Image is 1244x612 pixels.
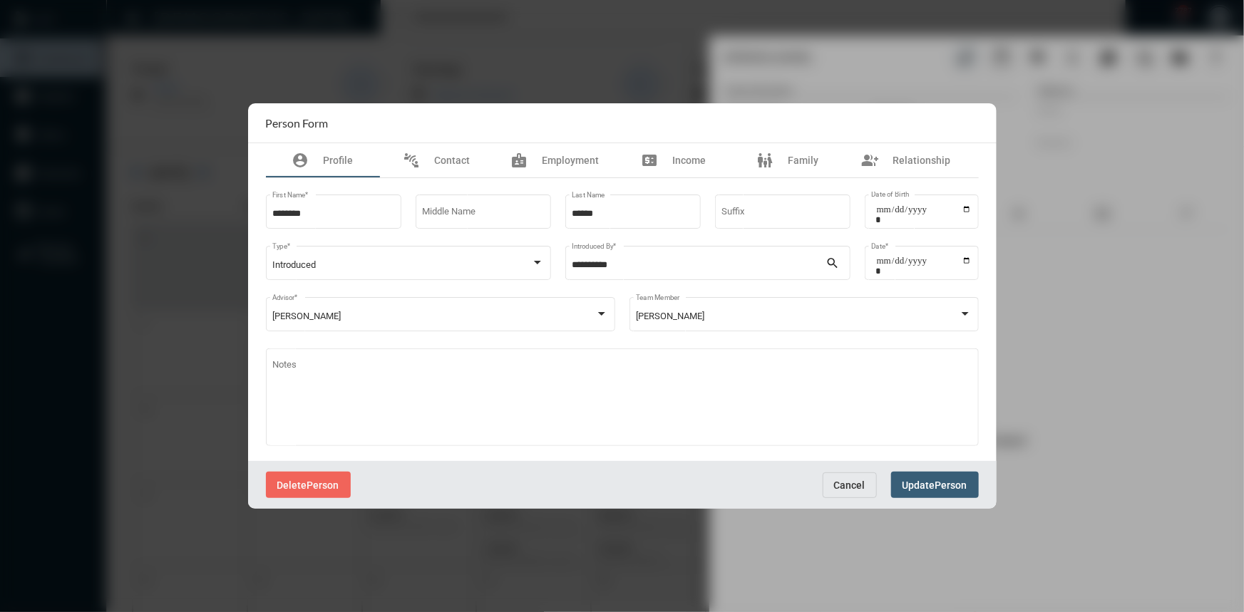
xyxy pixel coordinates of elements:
span: [PERSON_NAME] [636,311,704,321]
mat-icon: family_restroom [756,152,773,169]
mat-icon: badge [511,152,528,169]
span: Contact [435,155,471,166]
span: Relationship [893,155,951,166]
span: Profile [324,155,354,166]
span: Employment [543,155,600,166]
button: DeletePerson [266,472,351,498]
span: Update [903,479,935,491]
span: Income [672,155,706,166]
span: Person [307,479,339,491]
span: Delete [277,479,307,491]
mat-icon: group_add [862,152,879,169]
span: Person [935,479,967,491]
mat-icon: price_change [641,152,658,169]
mat-icon: connect_without_contact [403,152,421,169]
button: UpdatePerson [891,472,979,498]
span: [PERSON_NAME] [272,311,341,321]
span: Cancel [834,479,865,491]
h2: Person Form [266,116,329,130]
span: Family [788,155,818,166]
span: Introduced [272,259,316,270]
mat-icon: search [826,256,843,273]
mat-icon: account_circle [292,152,309,169]
button: Cancel [823,472,877,498]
